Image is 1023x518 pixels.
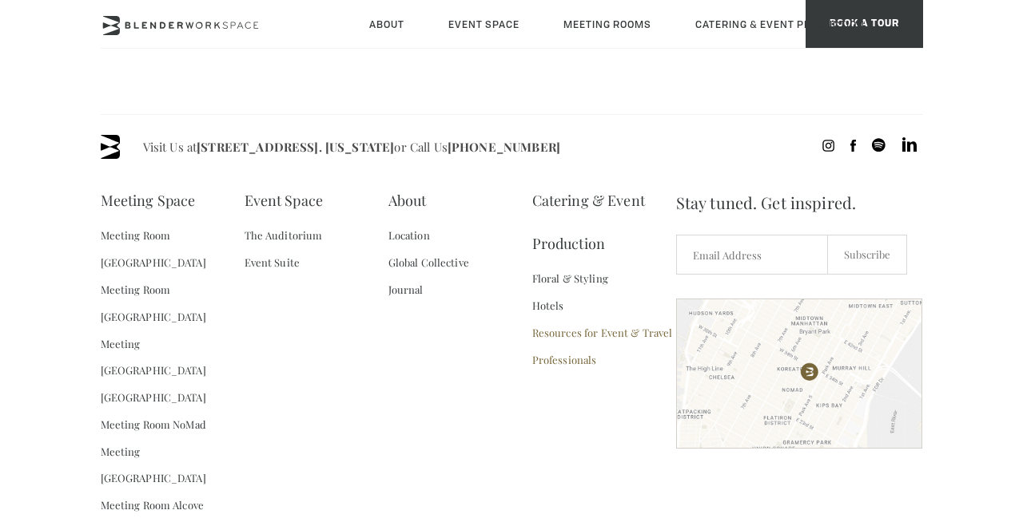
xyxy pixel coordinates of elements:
[676,235,829,275] input: Email Address
[532,292,564,319] a: Hotels
[676,179,923,227] span: Stay tuned. Get inspired.
[245,249,300,276] a: Event Suite
[827,235,907,275] input: Subscribe
[101,222,245,276] a: Meeting Room [GEOGRAPHIC_DATA]
[101,179,196,222] a: Meeting Space
[101,384,206,411] a: [GEOGRAPHIC_DATA]
[388,179,427,222] a: About
[388,276,424,303] a: Journal
[245,222,323,249] a: The Auditorium
[101,330,245,385] a: Meeting [GEOGRAPHIC_DATA]
[197,139,394,155] a: [STREET_ADDRESS]. [US_STATE]
[101,276,245,330] a: Meeting Room [GEOGRAPHIC_DATA]
[448,139,560,155] a: [PHONE_NUMBER]
[388,249,469,276] a: Global Collective
[101,438,245,492] a: Meeting [GEOGRAPHIC_DATA]
[388,222,430,249] a: Location
[143,135,560,159] span: Visit Us at or Call Us
[532,179,676,265] a: Catering & Event Production
[532,319,676,374] a: Resources for Event & Travel Professionals
[245,179,323,222] a: Event Space
[532,265,608,292] a: Floral & Styling
[101,411,206,438] a: Meeting Room NoMad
